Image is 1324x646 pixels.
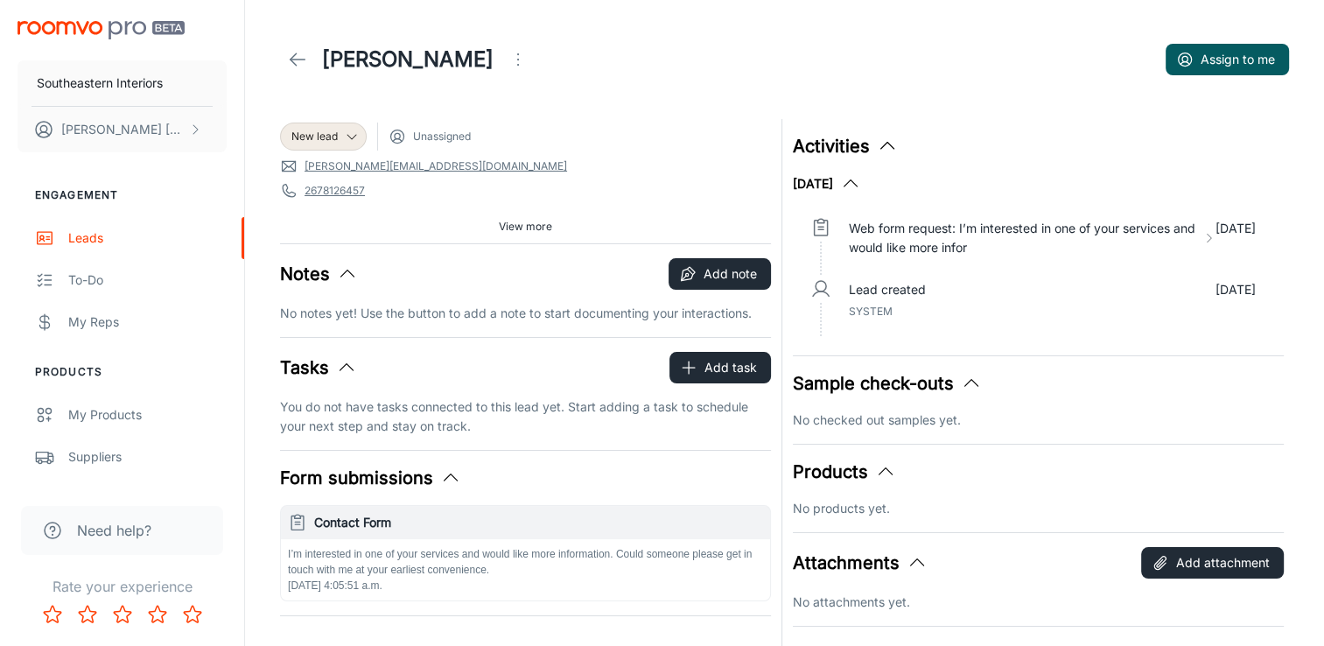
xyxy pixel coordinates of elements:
[793,459,896,485] button: Products
[18,60,227,106] button: Southeastern Interiors
[288,546,763,578] p: I’m interested in one of your services and would like more information. Could someone please get ...
[793,411,1284,430] p: No checked out samples yet.
[37,74,163,93] p: Southeastern Interiors
[1141,547,1284,579] button: Add attachment
[413,129,471,144] span: Unassigned
[1215,280,1256,299] p: [DATE]
[61,120,185,139] p: [PERSON_NAME] [PERSON_NAME]
[849,219,1195,257] p: Web form request: I’m interested in one of your services and would like more infor
[14,576,230,597] p: Rate your experience
[68,270,227,290] div: To-do
[1215,219,1256,257] p: [DATE]
[68,228,227,248] div: Leads
[793,499,1284,518] p: No products yet.
[669,258,771,290] button: Add note
[314,513,763,532] h6: Contact Form
[280,465,461,491] button: Form submissions
[501,42,536,77] button: Open menu
[305,183,365,199] a: 2678126457
[35,597,70,632] button: Rate 1 star
[140,597,175,632] button: Rate 4 star
[291,129,338,144] span: New lead
[68,447,227,467] div: Suppliers
[18,107,227,152] button: [PERSON_NAME] [PERSON_NAME]
[280,397,771,436] p: You do not have tasks connected to this lead yet. Start adding a task to schedule your next step ...
[492,214,559,240] button: View more
[793,370,982,397] button: Sample check-outs
[70,597,105,632] button: Rate 2 star
[305,158,567,174] a: [PERSON_NAME][EMAIL_ADDRESS][DOMAIN_NAME]
[669,352,771,383] button: Add task
[793,133,898,159] button: Activities
[280,355,357,381] button: Tasks
[280,261,358,287] button: Notes
[849,305,893,318] span: System
[280,304,771,323] p: No notes yet! Use the button to add a note to start documenting your interactions.
[280,123,367,151] div: New lead
[18,21,185,39] img: Roomvo PRO Beta
[322,44,494,75] h1: [PERSON_NAME]
[175,597,210,632] button: Rate 5 star
[281,506,770,600] button: Contact FormI’m interested in one of your services and would like more information. Could someone...
[793,593,1284,612] p: No attachments yet.
[77,520,151,541] span: Need help?
[793,550,928,576] button: Attachments
[68,312,227,332] div: My Reps
[68,405,227,425] div: My Products
[105,597,140,632] button: Rate 3 star
[288,579,382,592] span: [DATE] 4:05:51 a.m.
[1166,44,1289,75] button: Assign to me
[793,173,861,194] button: [DATE]
[849,280,926,299] p: Lead created
[499,219,552,235] span: View more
